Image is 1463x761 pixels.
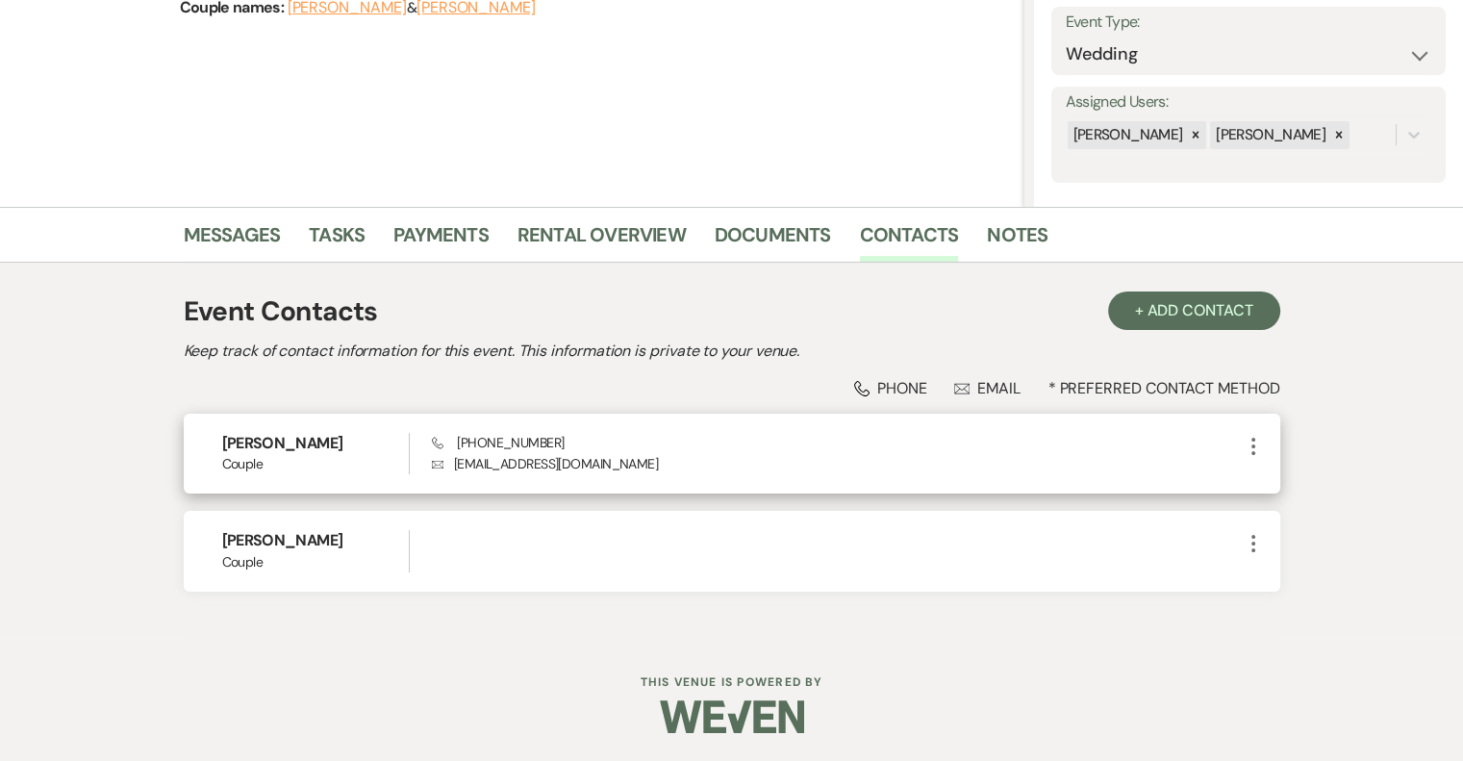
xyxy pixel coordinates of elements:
[1068,121,1186,149] div: [PERSON_NAME]
[1108,292,1280,330] button: + Add Contact
[432,434,564,451] span: [PHONE_NUMBER]
[184,292,378,332] h1: Event Contacts
[987,219,1047,262] a: Notes
[517,219,686,262] a: Rental Overview
[1066,89,1431,116] label: Assigned Users:
[1210,121,1328,149] div: [PERSON_NAME]
[1066,9,1431,37] label: Event Type:
[393,219,489,262] a: Payments
[860,219,959,262] a: Contacts
[184,340,1280,363] h2: Keep track of contact information for this event. This information is private to your venue.
[184,378,1280,398] div: * Preferred Contact Method
[309,219,365,262] a: Tasks
[184,219,281,262] a: Messages
[954,378,1021,398] div: Email
[222,433,410,454] h6: [PERSON_NAME]
[222,454,410,474] span: Couple
[660,683,804,750] img: Weven Logo
[432,453,1241,474] p: [EMAIL_ADDRESS][DOMAIN_NAME]
[715,219,831,262] a: Documents
[222,552,410,572] span: Couple
[854,378,927,398] div: Phone
[222,530,410,551] h6: [PERSON_NAME]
